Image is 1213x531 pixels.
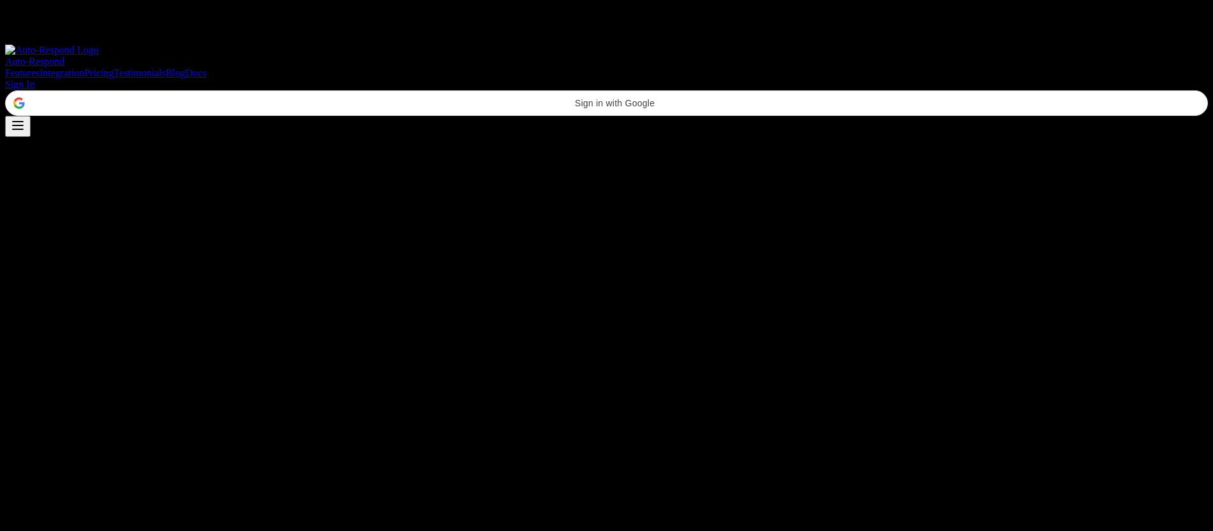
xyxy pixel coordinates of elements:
div: Sign in with Google [5,90,1208,116]
a: Integration [39,67,84,78]
a: Pricing [84,67,113,78]
div: Auto-Respond [5,56,1208,67]
a: Sign In [5,79,35,90]
a: Features [5,67,39,78]
a: Testimonials [114,67,166,78]
a: Auto-Respond LogoAuto-Respond [5,45,1208,67]
a: Blog [166,67,185,78]
span: Sign in with Google [30,98,1200,108]
img: Auto-Respond Logo [5,45,99,56]
a: Docs [185,67,206,78]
